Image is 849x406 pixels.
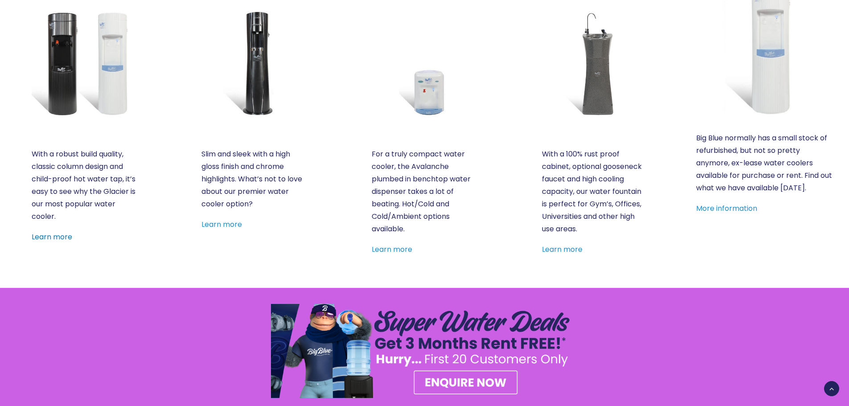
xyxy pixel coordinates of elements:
[32,232,72,242] a: Learn more
[271,304,578,398] a: SUPER SPRING DEAL – Plumbed In
[542,244,582,254] a: Learn more
[372,244,412,254] a: Learn more
[542,10,648,116] a: Fountain
[790,347,837,394] iframe: Chatbot
[32,148,137,223] p: With a robust build quality, classic column design and child-proof hot water tap, it’s easy to se...
[201,10,307,116] a: Everest Elite
[542,148,648,235] p: With a 100% rust proof cabinet, optional gooseneck faucet and high cooling capacity, our water fo...
[32,10,137,116] a: Glacier White or Black
[201,219,242,230] a: Learn more
[696,132,834,194] p: Big Blue normally has a small stock of refurbished, but not so pretty anymore, ex-lease water coo...
[201,148,307,210] p: Slim and sleek with a high gloss finish and chrome highlights. What’s not to love about our premi...
[372,148,477,235] p: For a truly compact water cooler, the Avalanche plumbed in benchtop water dispenser takes a lot o...
[372,10,477,116] a: Avalanche
[696,203,757,213] a: More information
